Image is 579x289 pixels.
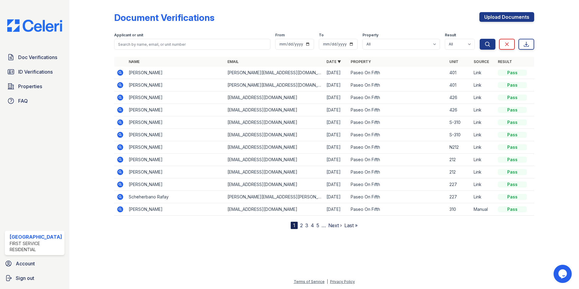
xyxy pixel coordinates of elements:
[471,154,495,166] td: Link
[348,129,447,141] td: Paseo On Fifth
[225,116,324,129] td: [EMAIL_ADDRESS][DOMAIN_NAME]
[447,104,471,116] td: 426
[5,51,65,63] a: Doc Verifications
[126,67,225,79] td: [PERSON_NAME]
[554,265,573,283] iframe: chat widget
[225,67,324,79] td: [PERSON_NAME][EMAIL_ADDRESS][DOMAIN_NAME]
[16,260,35,267] span: Account
[16,274,34,282] span: Sign out
[126,166,225,178] td: [PERSON_NAME]
[316,222,319,228] a: 5
[471,203,495,216] td: Manual
[348,154,447,166] td: Paseo On Fifth
[471,166,495,178] td: Link
[471,91,495,104] td: Link
[275,33,285,38] label: From
[348,203,447,216] td: Paseo On Fifth
[330,279,355,284] a: Privacy Policy
[348,91,447,104] td: Paseo On Fifth
[471,104,495,116] td: Link
[348,166,447,178] td: Paseo On Fifth
[114,39,271,50] input: Search by name, email, or unit number
[498,144,527,150] div: Pass
[471,129,495,141] td: Link
[498,169,527,175] div: Pass
[324,154,348,166] td: [DATE]
[18,83,42,90] span: Properties
[348,104,447,116] td: Paseo On Fifth
[447,91,471,104] td: 426
[5,66,65,78] a: ID Verifications
[300,222,303,228] a: 2
[18,68,53,75] span: ID Verifications
[447,141,471,154] td: N212
[498,181,527,188] div: Pass
[126,91,225,104] td: [PERSON_NAME]
[479,12,534,22] a: Upload Documents
[474,59,489,64] a: Source
[225,166,324,178] td: [EMAIL_ADDRESS][DOMAIN_NAME]
[498,95,527,101] div: Pass
[225,129,324,141] td: [EMAIL_ADDRESS][DOMAIN_NAME]
[227,59,239,64] a: Email
[311,222,314,228] a: 4
[348,141,447,154] td: Paseo On Fifth
[225,191,324,203] td: [PERSON_NAME][EMAIL_ADDRESS][PERSON_NAME][DOMAIN_NAME]
[351,59,371,64] a: Property
[498,82,527,88] div: Pass
[348,191,447,203] td: Paseo On Fifth
[348,178,447,191] td: Paseo On Fifth
[498,132,527,138] div: Pass
[447,79,471,91] td: 401
[344,222,358,228] a: Last »
[498,206,527,212] div: Pass
[498,194,527,200] div: Pass
[447,178,471,191] td: 227
[18,97,28,105] span: FAQ
[2,272,67,284] a: Sign out
[324,166,348,178] td: [DATE]
[471,79,495,91] td: Link
[447,116,471,129] td: S-310
[498,157,527,163] div: Pass
[126,141,225,154] td: [PERSON_NAME]
[447,154,471,166] td: 212
[225,141,324,154] td: [EMAIL_ADDRESS][DOMAIN_NAME]
[324,116,348,129] td: [DATE]
[10,241,62,253] div: First Service Residential
[471,67,495,79] td: Link
[5,95,65,107] a: FAQ
[348,67,447,79] td: Paseo On Fifth
[294,279,325,284] a: Terms of Service
[291,222,298,229] div: 1
[225,178,324,191] td: [EMAIL_ADDRESS][DOMAIN_NAME]
[447,129,471,141] td: S-310
[322,222,326,229] span: …
[324,178,348,191] td: [DATE]
[225,104,324,116] td: [EMAIL_ADDRESS][DOMAIN_NAME]
[225,91,324,104] td: [EMAIL_ADDRESS][DOMAIN_NAME]
[324,91,348,104] td: [DATE]
[362,33,379,38] label: Property
[445,33,456,38] label: Result
[2,257,67,270] a: Account
[447,67,471,79] td: 401
[126,191,225,203] td: Scheherbano Rafay
[114,12,214,23] div: Document Verifications
[225,203,324,216] td: [EMAIL_ADDRESS][DOMAIN_NAME]
[324,104,348,116] td: [DATE]
[324,79,348,91] td: [DATE]
[126,79,225,91] td: [PERSON_NAME]
[126,203,225,216] td: [PERSON_NAME]
[126,178,225,191] td: [PERSON_NAME]
[326,59,341,64] a: Date ▼
[328,222,342,228] a: Next ›
[498,107,527,113] div: Pass
[447,166,471,178] td: 212
[114,33,143,38] label: Applicant or unit
[129,59,140,64] a: Name
[225,154,324,166] td: [EMAIL_ADDRESS][DOMAIN_NAME]
[324,191,348,203] td: [DATE]
[126,104,225,116] td: [PERSON_NAME]
[498,70,527,76] div: Pass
